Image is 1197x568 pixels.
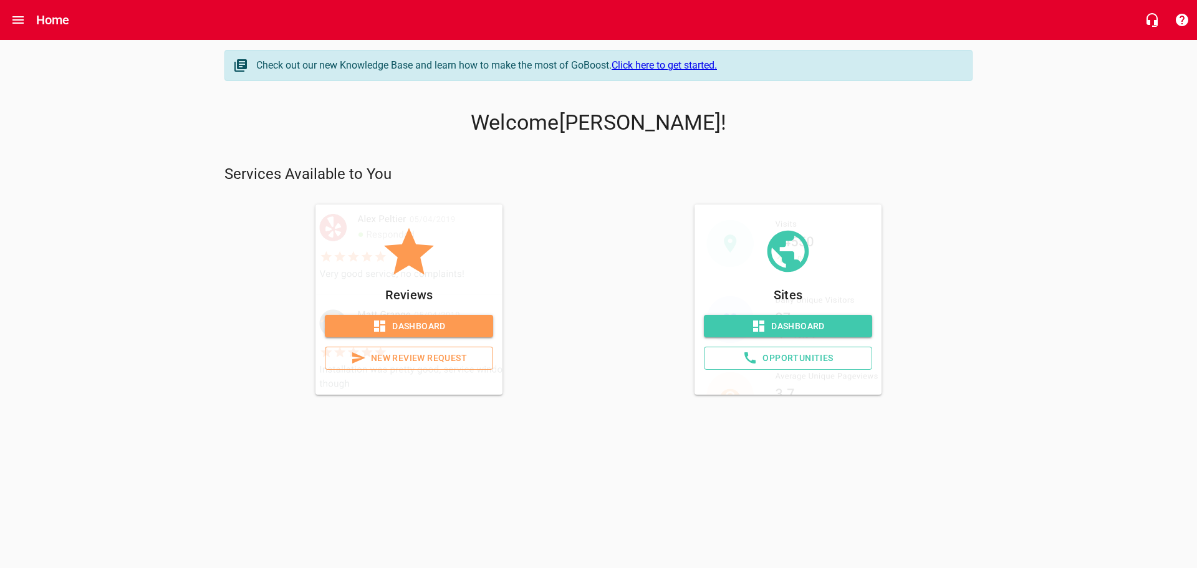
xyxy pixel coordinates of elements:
[3,5,33,35] button: Open drawer
[714,319,862,334] span: Dashboard
[704,315,872,338] a: Dashboard
[224,165,973,185] p: Services Available to You
[1137,5,1167,35] button: Live Chat
[256,58,959,73] div: Check out our new Knowledge Base and learn how to make the most of GoBoost.
[714,350,862,366] span: Opportunities
[325,285,493,305] p: Reviews
[335,350,483,366] span: New Review Request
[704,347,872,370] a: Opportunities
[704,285,872,305] p: Sites
[335,319,483,334] span: Dashboard
[1167,5,1197,35] button: Support Portal
[325,315,493,338] a: Dashboard
[36,10,70,30] h6: Home
[612,59,717,71] a: Click here to get started.
[325,347,493,370] a: New Review Request
[224,110,973,135] p: Welcome [PERSON_NAME] !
